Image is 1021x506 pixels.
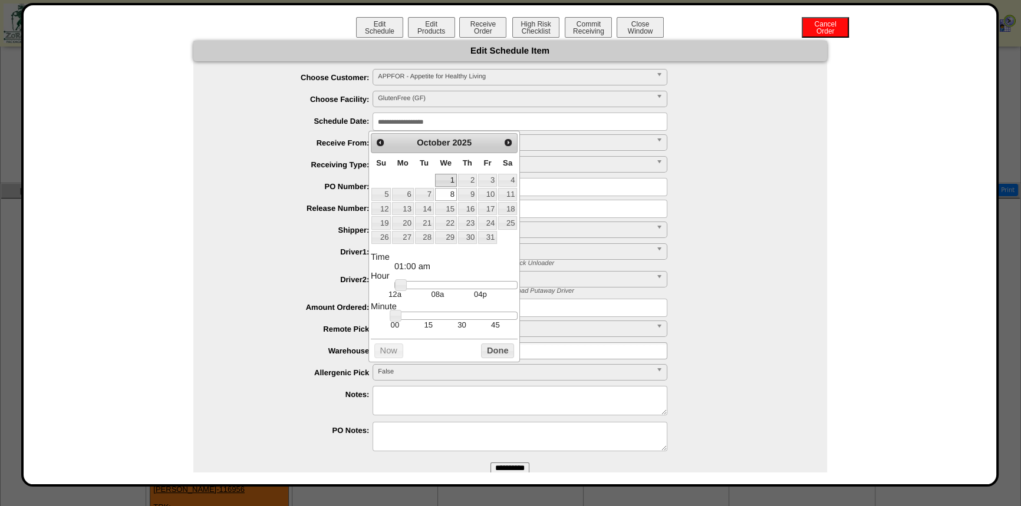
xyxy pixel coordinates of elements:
[458,188,477,201] a: 9
[440,158,452,167] span: Wednesday
[503,138,513,147] span: Next
[374,289,416,299] td: 12a
[217,325,373,333] label: Remote Pick
[458,216,477,229] a: 23
[459,289,502,299] td: 04p
[459,17,506,38] button: ReceiveOrder
[452,138,472,148] span: 2025
[217,204,373,213] label: Release Number:
[416,289,459,299] td: 08a
[371,272,518,281] dt: Hour
[617,17,664,38] button: CloseWindow
[217,226,373,234] label: Shipper:
[371,216,391,229] a: 19
[435,231,457,244] a: 29
[435,174,457,187] a: 1
[392,202,413,215] a: 13
[378,70,651,84] span: APPFOR - Appetite for Healthy Living
[478,216,497,229] a: 24
[217,138,373,147] label: Receive From:
[411,320,445,330] td: 15
[376,138,385,147] span: Prev
[511,27,562,35] a: High RiskChecklist
[478,202,497,215] a: 17
[378,91,651,105] span: GlutenFree (GF)
[478,231,497,244] a: 31
[378,365,651,379] span: False
[481,343,514,358] button: Done
[364,287,827,295] div: * Driver 2: Shipment Truck Loader OR Receiving Load Putaway Driver
[217,160,373,169] label: Receiving Type:
[478,174,497,187] a: 3
[478,188,497,201] a: 10
[217,117,373,125] label: Schedule Date:
[217,95,373,104] label: Choose Facility:
[415,202,434,215] a: 14
[503,158,512,167] span: Saturday
[479,320,512,330] td: 45
[445,320,479,330] td: 30
[364,260,827,267] div: * Driver 1: Shipment Load Picker OR Receiving Truck Unloader
[435,202,457,215] a: 15
[217,426,373,435] label: PO Notes:
[373,135,388,150] a: Prev
[408,17,455,38] button: EditProducts
[392,216,413,229] a: 20
[415,188,434,201] a: 7
[435,188,457,201] a: 8
[512,17,559,38] button: High RiskChecklist
[217,182,373,191] label: PO Number:
[498,216,517,229] a: 25
[217,303,373,312] label: Amount Ordered:
[458,202,477,215] a: 16
[802,17,849,38] button: CancelOrder
[615,27,665,35] a: CloseWindow
[217,368,373,377] label: Allergenic Pick
[415,216,434,229] a: 21
[415,231,434,244] a: 28
[371,302,518,312] dt: Minute
[463,158,472,167] span: Thursday
[498,202,517,215] a: 18
[498,188,517,201] a: 11
[371,202,391,215] a: 12
[392,231,413,244] a: 27
[420,158,429,167] span: Tuesday
[217,275,373,284] label: Driver2:
[371,188,391,201] a: 5
[392,188,413,201] a: 6
[193,41,827,61] div: Edit Schedule Item
[376,158,386,167] span: Sunday
[483,158,491,167] span: Friday
[458,174,477,187] a: 2
[371,253,518,262] dt: Time
[217,390,373,399] label: Notes:
[498,174,517,187] a: 4
[378,320,411,330] td: 00
[394,262,518,272] dd: 01:00 am
[435,216,457,229] a: 22
[217,247,373,256] label: Driver1:
[371,231,391,244] a: 26
[397,158,409,167] span: Monday
[356,17,403,38] button: EditSchedule
[565,17,612,38] button: CommitReceiving
[500,135,516,150] a: Next
[458,231,477,244] a: 30
[374,343,403,358] button: Now
[417,138,450,148] span: October
[217,73,373,82] label: Choose Customer:
[217,346,373,355] label: Warehouse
